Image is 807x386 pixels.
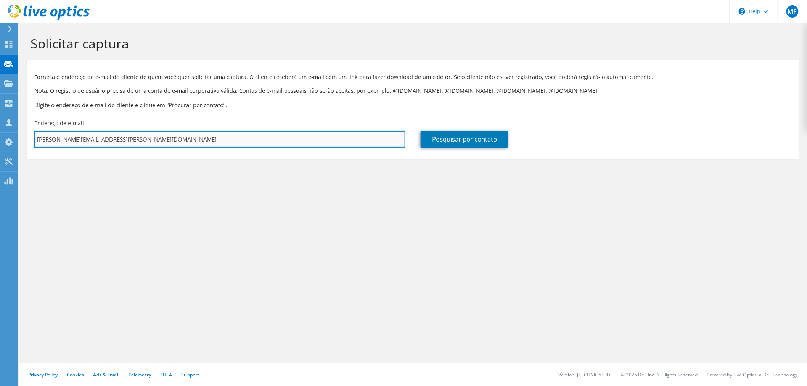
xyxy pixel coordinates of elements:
p: Forneça o endereço de e-mail do cliente de quem você quer solicitar uma captura. O cliente recebe... [34,73,792,81]
svg: \n [739,8,746,15]
span: MF [786,5,799,18]
li: Version: [TECHNICAL_ID] [558,372,612,378]
li: © 2025 Dell Inc. All Rights Reserved [621,372,698,378]
a: Ads & Email [93,372,119,378]
h1: Solicitar captura [31,35,792,51]
h3: Digite o endereço de e-mail do cliente e clique em “Procurar por contato”. [34,101,792,109]
a: Privacy Policy [28,372,58,378]
label: Endereço de e-mail [34,119,84,127]
a: Support [181,372,199,378]
a: Telemetry [129,372,151,378]
li: Powered by Live Optics, a Dell Technology [707,372,798,378]
a: Pesquisar por contato [421,131,508,148]
a: EULA [160,372,172,378]
a: Cookies [67,372,84,378]
p: Nota: O registro de usuário precisa de uma conta de e-mail corporativa válida. Contas de e-mail p... [34,87,792,95]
